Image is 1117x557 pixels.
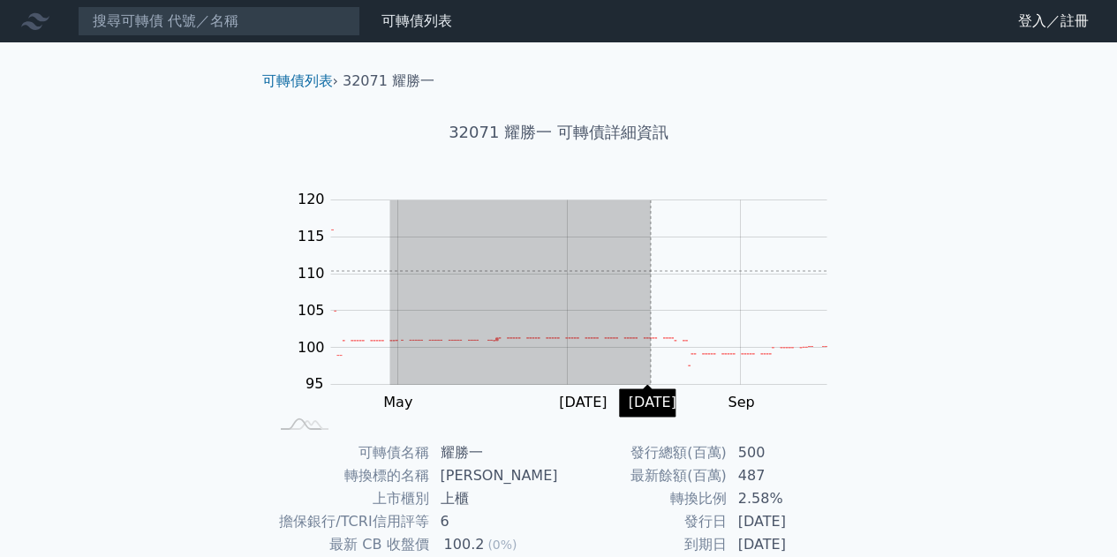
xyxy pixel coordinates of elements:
td: 6 [430,510,559,533]
h1: 32071 耀勝一 可轉債詳細資訊 [248,120,870,145]
g: Series [331,230,826,365]
td: 到期日 [559,533,728,556]
tspan: [DATE] [559,394,607,410]
li: › [262,71,338,92]
tspan: 115 [298,228,325,245]
td: 上櫃 [430,487,559,510]
td: 2.58% [728,487,849,510]
tspan: 105 [298,302,325,319]
td: 發行總額(百萬) [559,441,728,464]
a: 可轉債列表 [262,72,333,89]
td: 耀勝一 [430,441,559,464]
td: 500 [728,441,849,464]
td: [DATE] [728,510,849,533]
td: 上市櫃別 [269,487,430,510]
tspan: Sep [728,394,755,410]
span: (0%) [487,538,517,552]
td: 最新餘額(百萬) [559,464,728,487]
td: [PERSON_NAME] [430,464,559,487]
tspan: 120 [298,191,325,207]
td: 轉換比例 [559,487,728,510]
td: 487 [728,464,849,487]
tspan: May [383,394,412,410]
a: 登入／註冊 [1004,7,1103,35]
td: [DATE] [728,533,849,556]
td: 轉換標的名稱 [269,464,430,487]
td: 最新 CB 收盤價 [269,533,430,556]
li: 32071 耀勝一 [343,71,434,92]
a: 可轉債列表 [381,12,452,29]
td: 發行日 [559,510,728,533]
td: 可轉債名稱 [269,441,430,464]
tspan: 100 [298,339,325,356]
tspan: 95 [306,375,323,392]
tspan: 110 [298,265,325,282]
div: 100.2 [441,534,488,555]
g: Chart [289,191,854,410]
input: 搜尋可轉債 代號／名稱 [78,6,360,36]
td: 擔保銀行/TCRI信用評等 [269,510,430,533]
